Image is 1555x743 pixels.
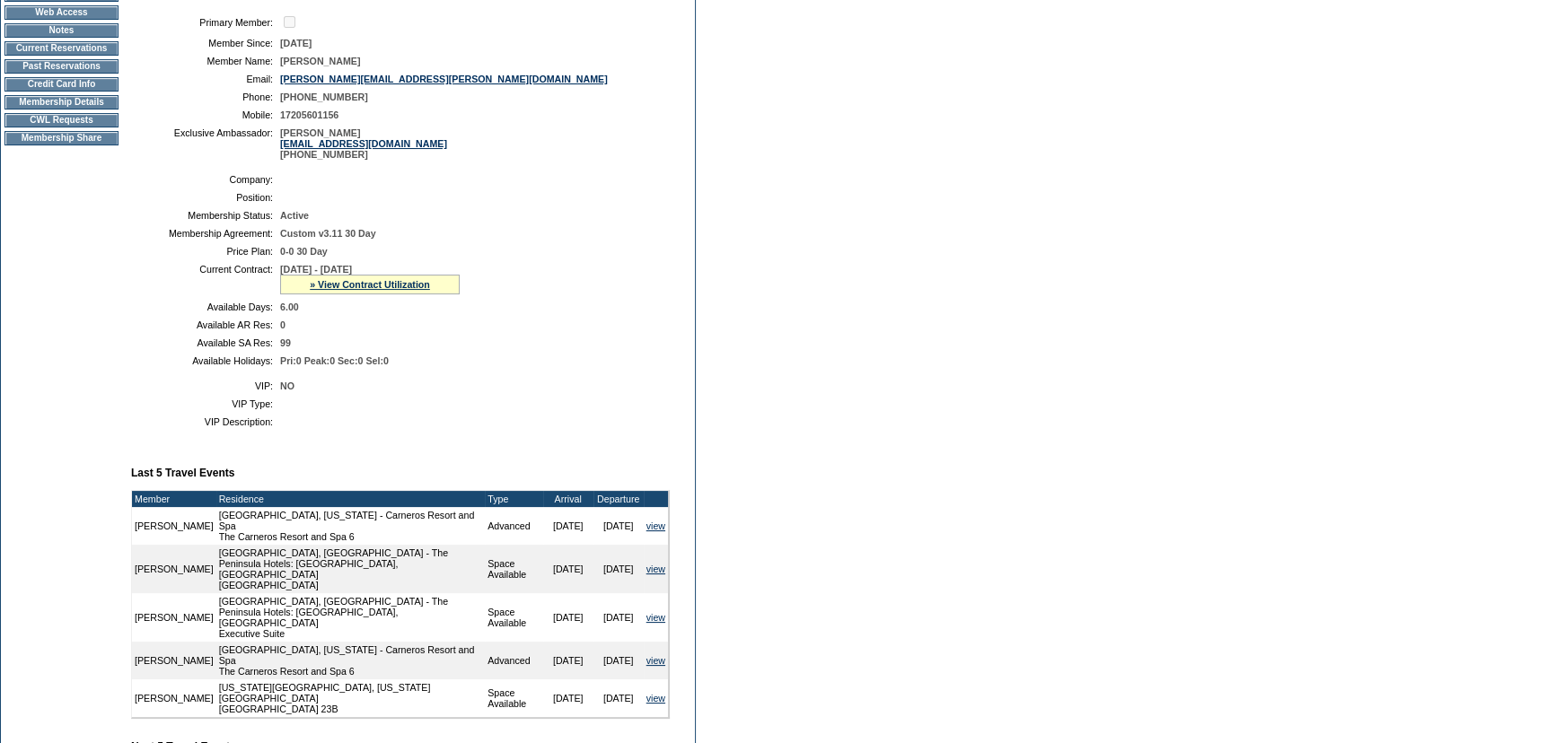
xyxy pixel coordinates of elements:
[138,416,273,427] td: VIP Description:
[593,679,644,717] td: [DATE]
[646,520,665,531] a: view
[280,138,447,149] a: [EMAIL_ADDRESS][DOMAIN_NAME]
[593,545,644,593] td: [DATE]
[280,337,291,348] span: 99
[132,642,216,679] td: [PERSON_NAME]
[280,92,368,102] span: [PHONE_NUMBER]
[138,398,273,409] td: VIP Type:
[138,92,273,102] td: Phone:
[280,228,376,239] span: Custom v3.11 30 Day
[280,127,447,160] span: [PERSON_NAME] [PHONE_NUMBER]
[132,507,216,545] td: [PERSON_NAME]
[593,642,644,679] td: [DATE]
[138,319,273,330] td: Available AR Res:
[4,23,119,38] td: Notes
[138,174,273,185] td: Company:
[138,380,273,391] td: VIP:
[280,38,312,48] span: [DATE]
[593,507,644,545] td: [DATE]
[280,355,389,366] span: Pri:0 Peak:0 Sec:0 Sel:0
[138,210,273,221] td: Membership Status:
[646,612,665,623] a: view
[485,545,542,593] td: Space Available
[138,228,273,239] td: Membership Agreement:
[4,95,119,109] td: Membership Details
[132,545,216,593] td: [PERSON_NAME]
[138,109,273,120] td: Mobile:
[132,491,216,507] td: Member
[216,507,486,545] td: [GEOGRAPHIC_DATA], [US_STATE] - Carneros Resort and Spa The Carneros Resort and Spa 6
[138,264,273,294] td: Current Contract:
[216,679,486,717] td: [US_STATE][GEOGRAPHIC_DATA], [US_STATE][GEOGRAPHIC_DATA] [GEOGRAPHIC_DATA] 23B
[646,655,665,666] a: view
[593,593,644,642] td: [DATE]
[280,319,286,330] span: 0
[138,127,273,160] td: Exclusive Ambassador:
[138,337,273,348] td: Available SA Res:
[543,642,593,679] td: [DATE]
[543,507,593,545] td: [DATE]
[216,491,486,507] td: Residence
[4,41,119,56] td: Current Reservations
[138,74,273,84] td: Email:
[310,279,430,290] a: » View Contract Utilization
[543,545,593,593] td: [DATE]
[485,679,542,717] td: Space Available
[593,491,644,507] td: Departure
[280,380,294,391] span: NO
[4,59,119,74] td: Past Reservations
[131,467,234,479] b: Last 5 Travel Events
[543,491,593,507] td: Arrival
[216,545,486,593] td: [GEOGRAPHIC_DATA], [GEOGRAPHIC_DATA] - The Peninsula Hotels: [GEOGRAPHIC_DATA], [GEOGRAPHIC_DATA]...
[4,5,119,20] td: Web Access
[138,302,273,312] td: Available Days:
[138,38,273,48] td: Member Since:
[280,302,299,312] span: 6.00
[485,593,542,642] td: Space Available
[4,77,119,92] td: Credit Card Info
[138,13,273,31] td: Primary Member:
[543,593,593,642] td: [DATE]
[543,679,593,717] td: [DATE]
[280,109,338,120] span: 17205601156
[485,491,542,507] td: Type
[138,355,273,366] td: Available Holidays:
[280,246,328,257] span: 0-0 30 Day
[280,74,608,84] a: [PERSON_NAME][EMAIL_ADDRESS][PERSON_NAME][DOMAIN_NAME]
[132,679,216,717] td: [PERSON_NAME]
[280,56,360,66] span: [PERSON_NAME]
[280,264,352,275] span: [DATE] - [DATE]
[138,246,273,257] td: Price Plan:
[646,693,665,704] a: view
[280,210,309,221] span: Active
[138,56,273,66] td: Member Name:
[216,642,486,679] td: [GEOGRAPHIC_DATA], [US_STATE] - Carneros Resort and Spa The Carneros Resort and Spa 6
[138,192,273,203] td: Position:
[4,131,119,145] td: Membership Share
[646,564,665,574] a: view
[216,593,486,642] td: [GEOGRAPHIC_DATA], [GEOGRAPHIC_DATA] - The Peninsula Hotels: [GEOGRAPHIC_DATA], [GEOGRAPHIC_DATA]...
[132,593,216,642] td: [PERSON_NAME]
[485,642,542,679] td: Advanced
[485,507,542,545] td: Advanced
[4,113,119,127] td: CWL Requests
